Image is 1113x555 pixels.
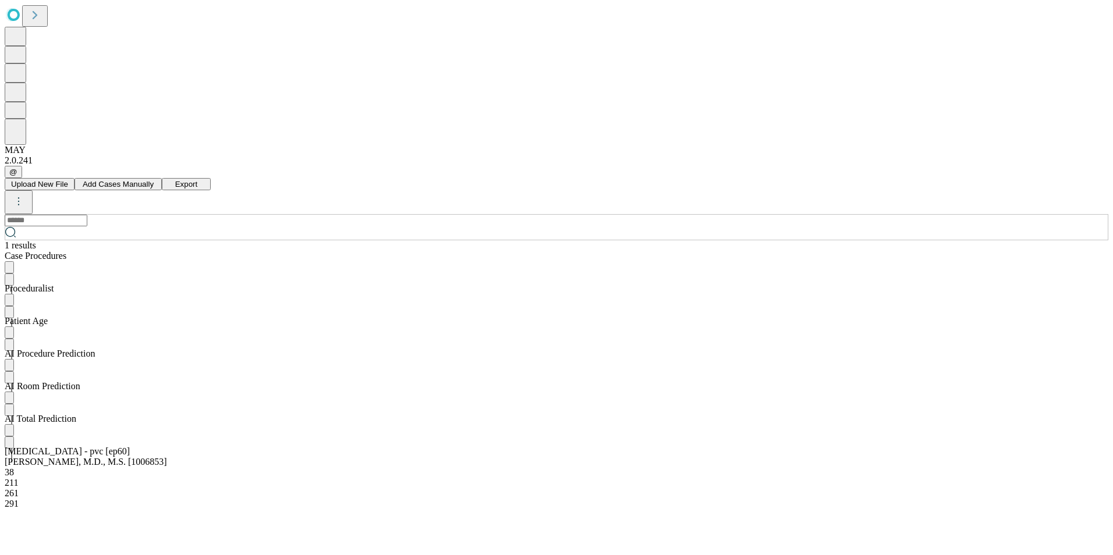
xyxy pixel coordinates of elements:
button: Sort [5,359,14,371]
span: Add Cases Manually [83,180,154,188]
button: Sort [5,294,14,306]
span: Patient Age [5,316,48,326]
span: Export [175,180,198,188]
span: 211 [5,478,18,488]
span: 1 results [5,240,36,250]
span: 261 [5,488,19,498]
button: Menu [5,273,14,286]
button: Add Cases Manually [75,178,162,190]
span: Proceduralist [5,283,54,293]
button: @ [5,166,22,178]
span: 291 [5,499,19,508]
div: 2.0.241 [5,155,1108,166]
button: Sort [5,424,14,436]
span: Upload New File [11,180,68,188]
span: @ [9,168,17,176]
button: Sort [5,261,14,273]
button: Sort [5,326,14,339]
button: Sort [5,392,14,404]
button: Menu [5,306,14,318]
span: Includes set-up, patient in-room to patient out-of-room, and clean-up [5,414,76,424]
span: Scheduled procedures [5,251,66,261]
button: kebab-menu [5,190,33,214]
button: Menu [5,404,14,416]
button: Menu [5,371,14,383]
div: [PERSON_NAME], M.D., M.S. [1006853] [5,457,999,467]
div: [MEDICAL_DATA] - pvc [ep60] [5,446,999,457]
div: 38 [5,467,999,478]
span: Patient in room to patient out of room [5,381,80,391]
div: MAY [5,145,1108,155]
a: Export [162,179,211,188]
span: Time-out to extubation/pocket closure [5,348,95,358]
button: Menu [5,436,14,449]
button: Export [162,178,211,190]
button: Menu [5,339,14,351]
button: Upload New File [5,178,75,190]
